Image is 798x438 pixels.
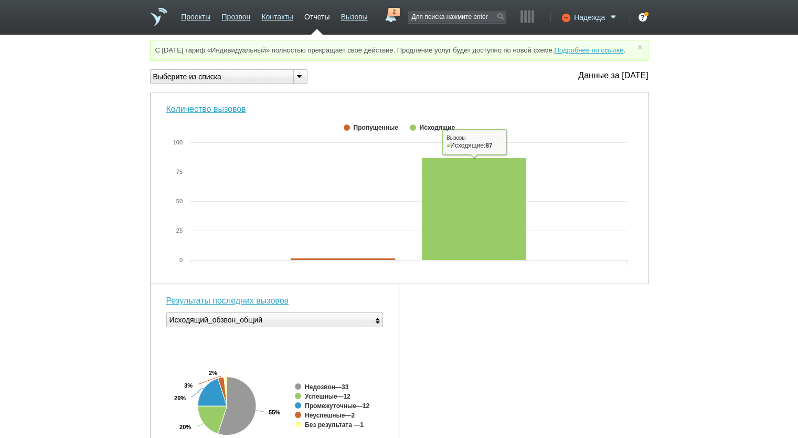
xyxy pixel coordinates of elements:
tspan: Неуспешные [305,412,345,419]
tspan: 20% [179,424,191,430]
a: Надежда [574,11,619,22]
a: Отчеты [304,7,329,23]
span: Исходящие [420,124,455,131]
tspan: Без результата — [305,421,360,429]
a: На главную [150,8,167,26]
a: Контакты [261,7,293,23]
span: 2 [388,8,400,16]
tspan: — [345,412,351,419]
div: Выберите из списка [151,71,285,82]
tspan: — [335,383,341,391]
tspan: 12 [362,402,369,410]
tspan: 25 [176,227,182,234]
a: Результаты последних вызовов [166,296,289,305]
a: × [635,45,644,49]
tspan: Недозвон [305,383,335,391]
tspan: 1 [360,421,364,429]
tspan: — [356,402,362,410]
tspan: 55% [269,409,280,415]
a: 2 [381,8,400,20]
tspan: 50 [176,198,182,204]
a: Подробнее по ссылке [554,46,623,54]
tspan: 2 [351,412,355,419]
tspan: 2% [209,370,217,376]
input: Для поиска нажмите enter [408,11,506,23]
tspan: 20% [174,395,186,401]
a: Количество вызовов [166,105,246,113]
a: Вызовы [341,7,368,23]
div: Данные за [DATE] [578,69,648,82]
tspan: 33 [341,383,348,391]
tspan: Промежуточные [305,402,356,410]
tspan: 3% [184,382,193,389]
a: Прозвон [221,7,250,23]
tspan: 0 [179,257,182,263]
tspan: Успешные [305,393,337,400]
div: ? [639,13,647,22]
tspan: — [337,393,343,400]
span: Пропущенные [354,124,398,131]
tspan: 100 [173,139,182,145]
div: Исходящий_обзвон_общий [169,313,263,327]
span: Надежда [574,12,605,23]
a: Проекты [181,7,210,23]
tspan: 12 [343,393,350,400]
div: С [DATE] тариф «Индивидуальный» полностью прекращает своё действие. Продление услуг будет доступн... [150,40,648,61]
tspan: 75 [176,169,182,175]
